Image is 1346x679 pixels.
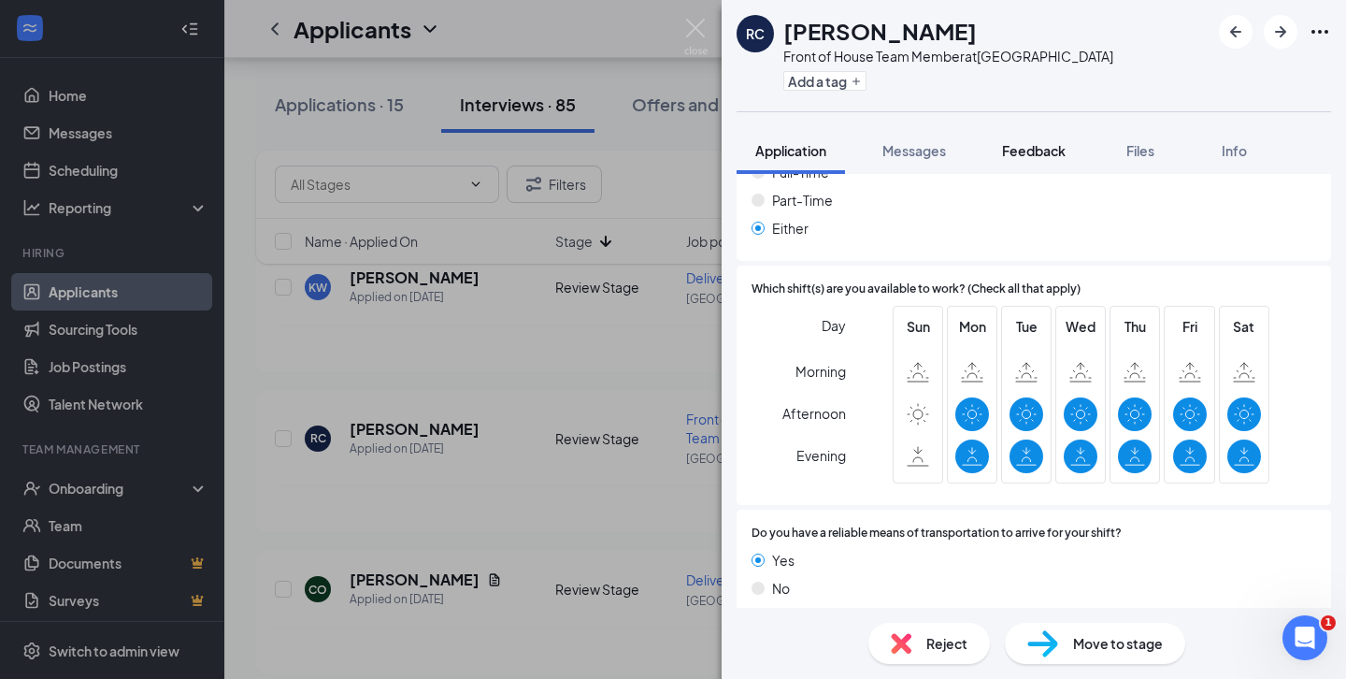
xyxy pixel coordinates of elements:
span: Either [772,218,809,238]
span: Files [1126,142,1154,159]
span: Wed [1064,316,1097,337]
div: Front of House Team Member at [GEOGRAPHIC_DATA] [783,47,1113,65]
h1: [PERSON_NAME] [783,15,977,47]
span: Tue [1009,316,1043,337]
svg: ArrowLeftNew [1224,21,1247,43]
span: Day [822,315,846,336]
span: Sun [901,316,935,337]
span: Mon [955,316,989,337]
span: Reject [926,633,967,654]
span: Afternoon [782,397,846,430]
button: ArrowRight [1264,15,1297,49]
span: Yes [772,550,795,571]
svg: ArrowRight [1269,21,1292,43]
span: Which shift(s) are you available to work? (Check all that apply) [752,281,1081,298]
div: RC [746,24,765,43]
button: PlusAdd a tag [783,71,866,91]
span: Info [1222,142,1247,159]
svg: Plus [851,76,862,87]
span: Feedback [1002,142,1066,159]
button: ArrowLeftNew [1219,15,1253,49]
span: No [772,578,790,599]
span: Fri [1173,316,1207,337]
span: Application [755,142,826,159]
svg: Ellipses [1309,21,1331,43]
span: Thu [1118,316,1152,337]
span: Move to stage [1073,633,1163,654]
span: Part-Time [772,190,833,210]
span: Evening [796,439,846,472]
iframe: Intercom live chat [1282,615,1327,660]
span: Do you have a reliable means of transportation to arrive for your shift? [752,525,1122,542]
span: Messages [882,142,946,159]
span: Sat [1227,316,1261,337]
span: 1 [1321,615,1336,630]
span: Morning [795,354,846,388]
